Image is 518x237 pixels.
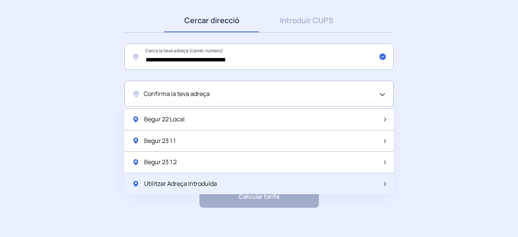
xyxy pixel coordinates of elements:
img: location-pin-green.svg [132,159,140,166]
span: Utilitzar Adreça Introduïda [144,179,217,189]
img: location-pin-green.svg [132,137,140,144]
span: Begur 22 Local [144,115,185,124]
img: arrow-next-item.svg [384,118,386,121]
span: Begur 23 1 2 [144,157,177,167]
img: arrow-next-item.svg [384,139,386,143]
span: Confirma la teva adreça [144,89,210,99]
img: arrow-next-item.svg [384,182,386,186]
img: location-pin-green.svg [132,116,140,123]
img: arrow-next-item.svg [384,160,386,164]
a: Cercar direcció [164,9,259,32]
a: Introduir CUPS [259,9,354,32]
span: Begur 23 1 1 [144,136,176,146]
img: location-pin-green.svg [132,180,140,188]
